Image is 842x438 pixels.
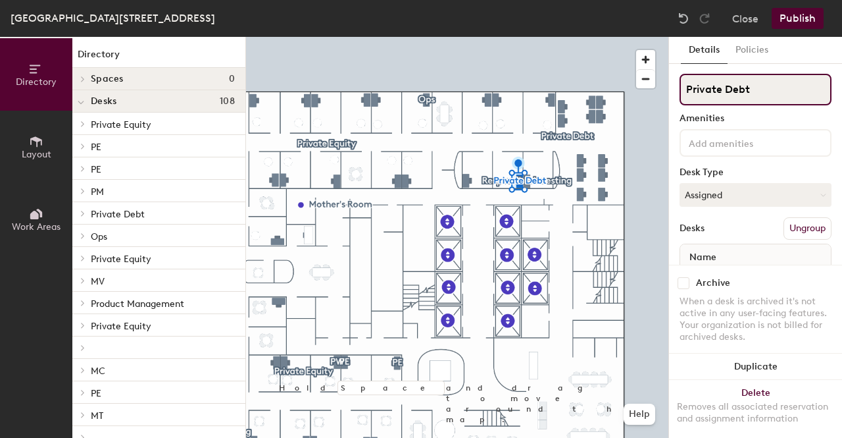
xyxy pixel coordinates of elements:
button: Details [681,37,728,64]
div: Desks [680,223,705,234]
span: Directory [16,76,57,88]
div: When a desk is archived it's not active in any user-facing features. Your organization is not bil... [680,296,831,343]
span: Private Equity [91,321,151,332]
button: Ungroup [783,217,831,240]
span: Private Debt [91,209,145,220]
span: PE [91,388,101,399]
div: Desk Type [680,167,831,178]
span: Desks [91,96,116,107]
span: Layout [22,149,51,160]
button: Policies [728,37,776,64]
h1: Directory [72,47,245,68]
span: Spaces [91,74,124,84]
span: Private Equity [91,254,151,265]
div: Amenities [680,113,831,124]
img: Redo [698,12,711,25]
button: Assigned [680,183,831,207]
button: Publish [772,8,824,29]
span: 108 [220,96,235,107]
span: MT [91,410,103,422]
span: PM [91,186,104,198]
span: Product Management [91,298,184,310]
button: Duplicate [669,354,842,380]
div: Removes all associated reservation and assignment information [677,401,834,425]
span: PE [91,142,101,153]
button: Close [732,8,758,29]
span: Private Equity [91,119,151,130]
span: Name [683,246,723,269]
span: 0 [229,74,235,84]
span: PE [91,164,101,175]
div: [GEOGRAPHIC_DATA][STREET_ADDRESS] [11,10,215,26]
img: Undo [677,12,690,25]
span: Work Areas [12,221,61,233]
button: Help [624,404,655,425]
span: Ops [91,231,107,242]
div: Archive [696,278,730,288]
button: DeleteRemoves all associated reservation and assignment information [669,380,842,438]
span: MV [91,276,105,287]
input: Add amenities [686,134,805,150]
span: MC [91,366,105,377]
